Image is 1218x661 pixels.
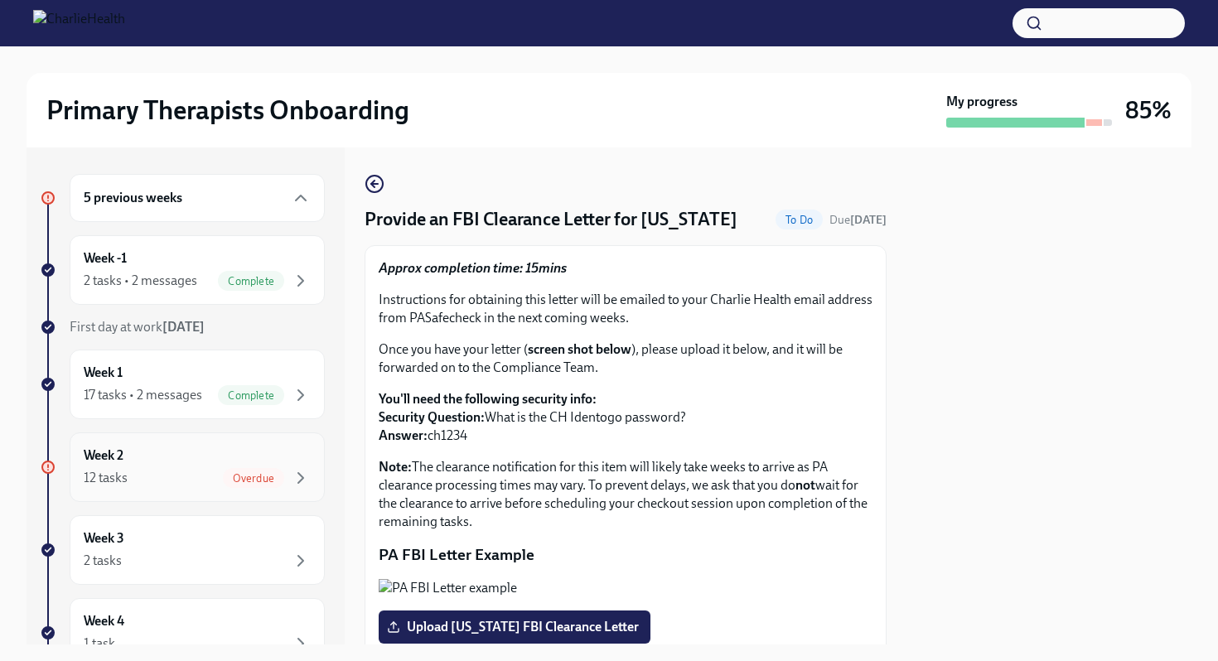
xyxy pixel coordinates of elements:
strong: not [795,477,815,493]
div: 1 task [84,634,115,653]
h4: Provide an FBI Clearance Letter for [US_STATE] [365,207,737,232]
h6: Week 3 [84,529,124,548]
div: 2 tasks • 2 messages [84,272,197,290]
a: Week 117 tasks • 2 messagesComplete [40,350,325,419]
p: Instructions for obtaining this letter will be emailed to your Charlie Health email address from ... [379,291,872,327]
span: Complete [218,275,284,287]
strong: [DATE] [850,213,887,227]
span: August 28th, 2025 09:00 [829,212,887,228]
strong: My progress [946,93,1017,111]
span: Upload [US_STATE] FBI Clearance Letter [390,619,639,635]
span: Overdue [223,472,284,485]
strong: [DATE] [162,319,205,335]
a: Week 32 tasks [40,515,325,585]
strong: You'll need the following security info: [379,391,597,407]
a: Week -12 tasks • 2 messagesComplete [40,235,325,305]
strong: Note: [379,459,412,475]
div: 12 tasks [84,469,128,487]
h3: 85% [1125,95,1172,125]
a: Week 212 tasksOverdue [40,432,325,502]
div: 5 previous weeks [70,174,325,222]
p: What is the CH Identogo password? ch1234 [379,390,872,445]
button: Zoom image [379,579,872,597]
div: 2 tasks [84,552,122,570]
h6: Week -1 [84,249,127,268]
p: The clearance notification for this item will likely take weeks to arrive as PA clearance process... [379,458,872,531]
strong: screen shot below [528,341,631,357]
img: CharlieHealth [33,10,125,36]
span: First day at work [70,319,205,335]
h2: Primary Therapists Onboarding [46,94,409,127]
h6: Week 1 [84,364,123,382]
span: Complete [218,389,284,402]
div: 17 tasks • 2 messages [84,386,202,404]
h6: Week 2 [84,446,123,465]
p: Once you have your letter ( ), please upload it below, and it will be forwarded on to the Complia... [379,340,872,377]
label: Upload [US_STATE] FBI Clearance Letter [379,610,650,644]
strong: Approx completion time: 15mins [379,260,567,276]
strong: Security Question: [379,409,485,425]
span: Due [829,213,887,227]
strong: Answer: [379,427,428,443]
h6: Week 4 [84,612,124,630]
h6: 5 previous weeks [84,189,182,207]
p: PA FBI Letter Example [379,544,872,566]
span: To Do [776,214,823,226]
a: First day at work[DATE] [40,318,325,336]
